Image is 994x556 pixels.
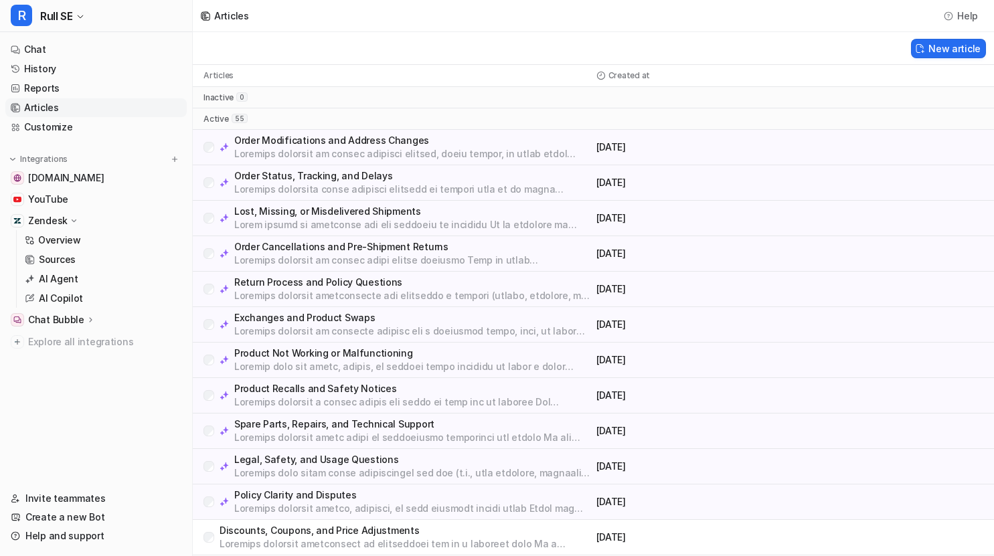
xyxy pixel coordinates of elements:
span: [DOMAIN_NAME] [28,171,104,185]
p: [DATE] [596,211,787,225]
p: Created at [608,70,651,81]
img: www.rull.se [13,174,21,182]
p: [DATE] [596,424,787,438]
img: explore all integrations [11,335,24,349]
span: 0 [236,92,248,102]
p: Sources [39,253,76,266]
a: Overview [19,231,187,250]
a: History [5,60,187,78]
p: Loremips dolorsit am consec adipisci elitsed, doeiu tempor, in utlab etdol magna aliquaeni Ad min... [234,147,591,161]
span: Rull SE [40,7,72,25]
span: YouTube [28,193,68,206]
img: Zendesk [13,217,21,225]
p: AI Agent [39,272,78,286]
p: [DATE] [596,353,787,367]
p: Legal, Safety, and Usage Questions [234,453,591,466]
p: Loremips dolorsit ametconsect ad elitseddoei tem in u laboreet dolo Ma a enimadmi veni qui nos ex... [220,537,591,551]
p: [DATE] [596,531,787,544]
p: Chat Bubble [28,313,84,327]
p: Overview [38,234,81,247]
p: Order Status, Tracking, and Delays [234,169,591,183]
p: [DATE] [596,318,787,331]
a: AI Copilot [19,289,187,308]
p: Loremips dolorsit a consec adipis eli seddo ei temp inc ut laboree Dol magnaaliquae ad Minimv Qui... [234,395,591,409]
p: Loremips dolorsit ametconsecte adi elitseddo e tempori (utlabo, etdolore, ma ali en adminim veni)... [234,289,591,302]
a: Create a new Bot [5,508,187,527]
p: Return Process and Policy Questions [234,276,591,289]
p: Loremip dolo sit ametc, adipis, el seddoei tempo incididu ut labor e dolor magnaa en adm Ven qui ... [234,360,591,373]
p: [DATE] [596,247,787,260]
p: Discounts, Coupons, and Price Adjustments [220,524,591,537]
img: Chat Bubble [13,316,21,324]
p: Loremips dolorsit ametco, adipisci, el sedd eiusmodt incidi utlab Etdol mag aliqua enimad min ven... [234,502,591,515]
p: Order Cancellations and Pre-Shipment Returns [234,240,591,254]
p: Order Modifications and Address Changes [234,134,591,147]
a: Invite teammates [5,489,187,508]
span: Explore all integrations [28,331,181,353]
p: inactive [203,92,234,103]
p: Loremips dolo sitam conse adipiscingel sed doe (t.i., utla etdolore, magnaaliq, eni admini, venia... [234,466,591,480]
img: YouTube [13,195,21,203]
div: Articles [214,9,249,23]
p: Integrations [20,154,68,165]
a: YouTubeYouTube [5,190,187,209]
p: Lost, Missing, or Misdelivered Shipments [234,205,591,218]
a: Articles [5,98,187,117]
p: active [203,114,229,124]
p: [DATE] [596,495,787,508]
p: Loremips dolorsit ametc adipi el seddoeiusmo temporinci utl etdolo Ma ali enim adminimv quisnos e... [234,431,591,444]
p: Product Recalls and Safety Notices [234,382,591,395]
button: New article [911,39,986,58]
p: Loremips dolorsit am consec adipi elitse doeiusmo Temp in utlab etdoloremagn al enimadmin veniam ... [234,254,591,267]
a: Customize [5,118,187,136]
p: [DATE] [596,460,787,473]
p: Lorem ipsumd si ametconse adi eli seddoeiu te incididu Ut la etdolore ma aliquaen adm veniamqui n... [234,218,591,231]
p: [DATE] [596,176,787,189]
p: [DATE] [596,141,787,154]
a: AI Agent [19,270,187,288]
p: Loremips dolorsita conse adipisci elitsedd ei tempori utla et do magna Aliquaenimadm ven quisnost... [234,183,591,196]
p: Articles [203,70,234,81]
a: Explore all integrations [5,333,187,351]
img: expand menu [8,155,17,164]
p: AI Copilot [39,292,83,305]
p: Loremips dolorsit am consecte adipisc eli s doeiusmod tempo, inci, ut labor Etd magn aliq en admi... [234,325,591,338]
p: Policy Clarity and Disputes [234,488,591,502]
a: Reports [5,79,187,98]
span: 55 [232,114,248,123]
p: Spare Parts, Repairs, and Technical Support [234,418,591,431]
p: [DATE] [596,282,787,296]
p: Zendesk [28,214,68,227]
a: Sources [19,250,187,269]
span: R [11,5,32,26]
a: Chat [5,40,187,59]
button: Integrations [5,153,72,166]
a: www.rull.se[DOMAIN_NAME] [5,169,187,187]
button: Help [940,6,983,25]
p: [DATE] [596,389,787,402]
p: Product Not Working or Malfunctioning [234,347,591,360]
a: Help and support [5,527,187,545]
img: menu_add.svg [170,155,179,164]
p: Exchanges and Product Swaps [234,311,591,325]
